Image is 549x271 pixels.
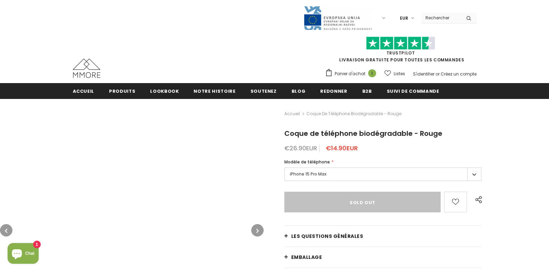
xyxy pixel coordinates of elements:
[292,83,306,99] a: Blog
[325,69,380,79] a: Panier d'achat 1
[366,37,435,50] img: Faites confiance aux étoiles pilotes
[251,83,277,99] a: soutenez
[73,83,95,99] a: Accueil
[386,50,415,56] a: TrustPilot
[320,88,347,94] span: Redonner
[400,15,408,22] span: EUR
[150,88,179,94] span: Lookbook
[284,226,482,247] a: Les questions générales
[291,254,322,261] span: EMBALLAGE
[362,83,372,99] a: B2B
[284,192,441,212] input: Sold Out
[435,71,440,77] span: or
[303,6,372,31] img: Javni Razpis
[303,15,372,21] a: Javni Razpis
[284,129,442,138] span: Coque de téléphone biodégradable - Rouge
[387,88,439,94] span: Suivi de commande
[73,88,95,94] span: Accueil
[109,83,135,99] a: Produits
[441,71,477,77] a: Créez un compte
[413,71,434,77] a: S'identifier
[284,168,482,181] label: iPhone 15 Pro Max
[284,247,482,268] a: EMBALLAGE
[325,40,477,63] span: LIVRAISON GRATUITE POUR TOUTES LES COMMANDES
[284,144,317,152] span: €26.90EUR
[194,83,235,99] a: Notre histoire
[368,69,376,77] span: 1
[251,88,277,94] span: soutenez
[73,59,100,78] img: Cas MMORE
[194,88,235,94] span: Notre histoire
[421,13,461,23] input: Search Site
[384,68,405,80] a: Listes
[291,233,363,240] span: Les questions générales
[292,88,306,94] span: Blog
[284,110,300,118] a: Accueil
[6,243,41,265] inbox-online-store-chat: Shopify online store chat
[284,159,330,165] span: Modèle de téléphone
[394,70,405,77] span: Listes
[109,88,135,94] span: Produits
[306,110,401,118] span: Coque de téléphone biodégradable - Rouge
[320,83,347,99] a: Redonner
[387,83,439,99] a: Suivi de commande
[362,88,372,94] span: B2B
[335,70,365,77] span: Panier d'achat
[326,144,358,152] span: €14.90EUR
[150,83,179,99] a: Lookbook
